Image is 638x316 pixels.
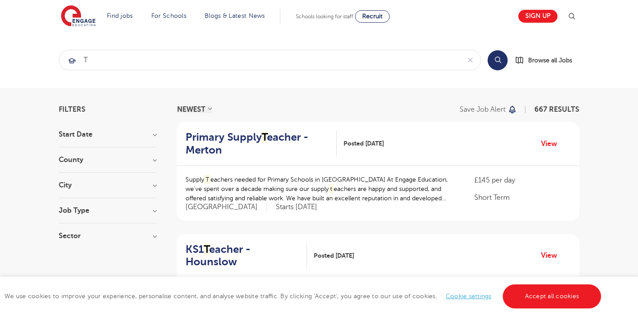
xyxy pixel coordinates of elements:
span: Filters [59,106,85,113]
h3: Job Type [59,207,157,214]
button: Search [488,50,508,70]
button: Save job alert [460,106,517,113]
span: Recruit [362,13,383,20]
p: Supply eachers needed for Primary Schools in [GEOGRAPHIC_DATA] At Engage Education, we’ve spent o... [186,175,456,203]
h3: County [59,156,157,163]
img: Engage Education [61,5,96,28]
h3: City [59,182,157,189]
span: Posted [DATE] [343,139,384,148]
a: Primary SupplyTeacher - Merton [186,131,337,157]
h3: Start Date [59,131,157,138]
mark: T [262,131,267,143]
a: Sign up [518,10,557,23]
mark: T [204,175,210,184]
p: Save job alert [460,106,505,113]
mark: t [329,184,334,194]
mark: T [204,243,209,255]
h2: KS1 eacher - Hounslow [186,243,300,269]
a: Recruit [355,10,390,23]
div: Submit [59,50,481,70]
span: We use cookies to improve your experience, personalise content, and analyse website traffic. By c... [4,293,603,300]
span: 667 RESULTS [534,105,579,113]
span: Browse all Jobs [528,55,572,65]
a: Cookie settings [446,293,492,300]
span: [GEOGRAPHIC_DATA] [186,203,267,212]
a: View [541,138,564,150]
a: Find jobs [107,12,133,19]
span: Schools looking for staff [296,13,353,20]
button: Clear [460,50,481,70]
a: Blogs & Latest News [205,12,265,19]
input: Submit [59,50,460,70]
a: Browse all Jobs [515,55,579,65]
p: £145 per day [474,175,570,186]
p: Short Term [474,192,570,203]
a: Accept all cookies [503,284,602,308]
p: Starts [DATE] [276,203,317,212]
a: KS1Teacher - Hounslow [186,243,307,269]
h3: Sector [59,232,157,239]
a: View [541,250,564,261]
h2: Primary Supply eacher - Merton [186,131,330,157]
span: Posted [DATE] [314,251,354,260]
a: For Schools [151,12,186,19]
